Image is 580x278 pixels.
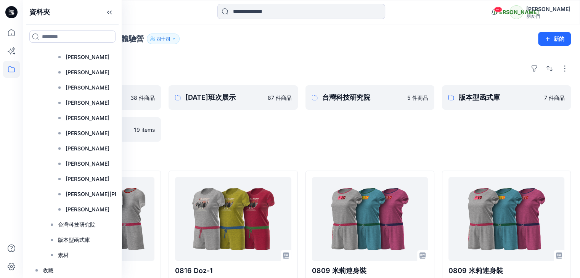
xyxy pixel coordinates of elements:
[322,93,370,101] font: 台灣科技研究院
[495,6,504,12] font: 三十
[448,177,564,261] a: 0809 米莉連身裝
[130,94,137,101] font: 38
[156,36,170,42] font: 四十四
[169,85,297,110] a: [DATE]班次展示87 件商品
[43,267,53,273] font: 收藏
[58,236,90,243] font: 版本型函式庫
[66,115,109,121] font: [PERSON_NAME]
[276,94,292,101] font: 件商品
[139,94,155,101] font: 件商品
[66,145,109,152] font: [PERSON_NAME]
[66,176,109,182] font: [PERSON_NAME]
[268,94,274,101] font: 87
[442,85,571,110] a: 版本型函式庫7 件商品
[175,267,213,275] font: 0816 Doz-1
[29,8,50,16] font: 資料夾
[312,267,366,275] font: 0809 米莉連身裝
[312,177,428,261] a: 0809 米莉連身裝
[549,94,565,101] font: 件商品
[58,221,95,228] font: 台灣科技研究院
[407,94,411,101] font: 5
[448,267,503,275] font: 0809 米莉連身裝
[66,206,109,212] font: [PERSON_NAME]
[185,93,236,101] font: [DATE]班次展示
[66,99,109,106] font: [PERSON_NAME]
[66,84,109,91] font: [PERSON_NAME]
[175,177,291,261] a: 0816 Doz-1
[412,94,428,101] font: 件商品
[147,34,180,44] button: 四十四
[66,160,109,167] font: [PERSON_NAME]
[134,126,155,134] p: 19 items
[526,6,570,12] font: [PERSON_NAME]
[544,94,547,101] font: 7
[305,85,434,110] a: 台灣科技研究院5 件商品
[58,252,69,258] font: 素材
[66,69,109,75] font: [PERSON_NAME]
[66,191,199,197] font: [PERSON_NAME][PERSON_NAME] [PERSON_NAME]
[494,9,539,15] font: [PERSON_NAME]
[538,32,571,46] button: 新的
[66,54,109,60] font: [PERSON_NAME]
[66,130,109,136] font: [PERSON_NAME]
[526,13,540,19] font: 朋友們
[459,93,500,101] font: 版本型函式庫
